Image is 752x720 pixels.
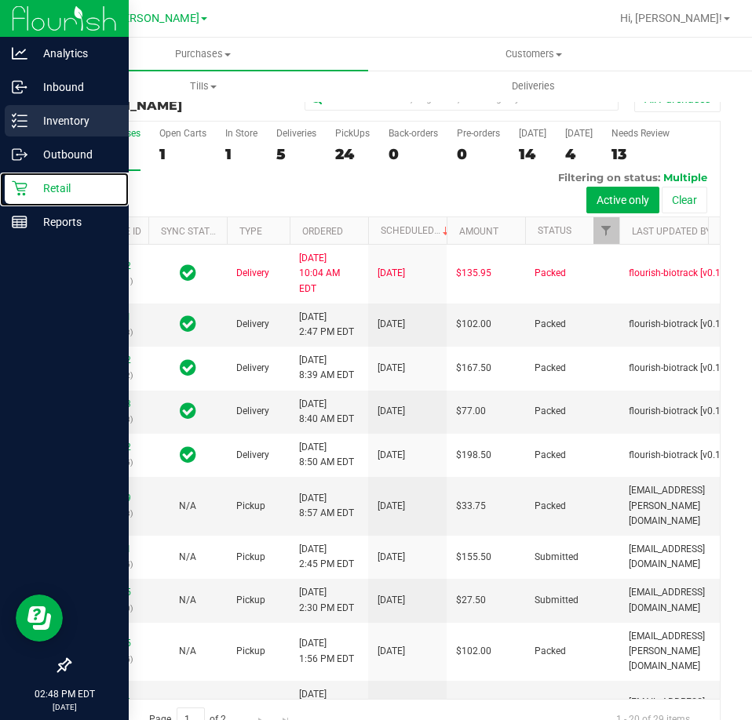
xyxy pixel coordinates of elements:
span: [DATE] [378,404,405,419]
span: Packed [535,317,566,332]
p: Analytics [27,44,122,63]
div: 1 [225,145,257,163]
div: 0 [389,145,438,163]
span: Packed [535,404,566,419]
span: Packed [535,266,566,281]
span: Packed [535,644,566,659]
span: [DATE] 8:40 AM EDT [299,397,354,427]
span: In Sync [180,400,196,422]
span: Tills [38,79,367,93]
span: Not Applicable [179,645,196,656]
span: $167.50 [456,361,491,376]
span: [DATE] [378,550,405,565]
span: $77.00 [456,404,486,419]
a: Ordered [302,226,343,237]
span: Submitted [535,550,579,565]
span: Delivery [236,317,269,332]
span: Pickup [236,593,265,608]
span: Not Applicable [179,595,196,605]
a: Customers [368,38,699,71]
span: [DATE] 8:57 AM EDT [299,491,354,521]
a: Last Updated By [632,226,711,237]
span: flourish-biotrack [v0.1.0] [629,404,731,419]
span: $155.50 [456,550,491,565]
div: [DATE] [519,128,546,139]
a: Filter [593,217,619,244]
p: 02:48 PM EDT [7,687,122,701]
inline-svg: Retail [12,180,27,196]
div: [DATE] [565,128,593,139]
span: [DATE] 10:04 AM EDT [299,251,359,296]
iframe: Resource center [16,595,63,642]
span: $198.50 [456,448,491,463]
div: 24 [335,145,370,163]
button: N/A [179,644,196,659]
span: In Sync [180,262,196,284]
a: Sync Status [161,226,221,237]
span: [PERSON_NAME] [113,12,199,25]
span: [DATE] 2:30 PM EDT [299,585,354,615]
span: Delivery [236,361,269,376]
span: [DATE] 2:45 PM EDT [299,542,354,572]
span: Filtering on status: [558,171,660,184]
span: flourish-biotrack [v0.1.0] [629,266,731,281]
inline-svg: Outbound [12,147,27,162]
p: Inbound [27,78,122,96]
span: Submitted [535,593,579,608]
span: Purchases [38,47,368,61]
a: Type [239,226,262,237]
div: Pre-orders [457,128,500,139]
a: Scheduled [381,225,452,236]
span: flourish-biotrack [v0.1.0] [629,448,731,463]
span: [DATE] [378,448,405,463]
span: [DATE] [378,266,405,281]
div: 4 [565,145,593,163]
div: Back-orders [389,128,438,139]
inline-svg: Inbound [12,79,27,95]
span: $33.75 [456,499,486,514]
button: N/A [179,550,196,565]
span: [DATE] 2:47 PM EDT [299,310,354,340]
span: Pickup [236,499,265,514]
div: 13 [611,145,670,163]
span: [DATE] 8:39 AM EDT [299,353,354,383]
span: Not Applicable [179,551,196,562]
span: Packed [535,361,566,376]
span: $102.00 [456,317,491,332]
span: [DATE] 8:50 AM EDT [299,440,354,470]
span: $135.95 [456,266,491,281]
div: Needs Review [611,128,670,139]
span: [DATE] [378,499,405,514]
span: Pickup [236,644,265,659]
span: In Sync [180,313,196,335]
span: flourish-biotrack [v0.1.0] [629,361,731,376]
button: N/A [179,499,196,514]
span: In Sync [180,357,196,379]
h3: Purchase Summary: [69,85,287,112]
span: Not Applicable [179,500,196,511]
p: [DATE] [7,701,122,713]
div: 1 [159,145,206,163]
div: 0 [457,145,500,163]
div: PickUps [335,128,370,139]
div: Open Carts [159,128,206,139]
button: Clear [662,187,707,213]
div: In Store [225,128,257,139]
span: [DATE] [378,361,405,376]
span: Packed [535,448,566,463]
p: Retail [27,179,122,198]
a: Amount [459,226,498,237]
div: Deliveries [276,128,316,139]
inline-svg: Reports [12,214,27,230]
span: Customers [369,47,698,61]
div: 5 [276,145,316,163]
span: Deliveries [491,79,576,93]
span: flourish-biotrack [v0.1.0] [629,317,731,332]
span: [DATE] 1:56 PM EDT [299,636,354,666]
span: [DATE] [378,593,405,608]
p: Reports [27,213,122,231]
inline-svg: Inventory [12,113,27,129]
span: $27.50 [456,593,486,608]
span: $102.00 [456,644,491,659]
span: Hi, [PERSON_NAME]! [620,12,722,24]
